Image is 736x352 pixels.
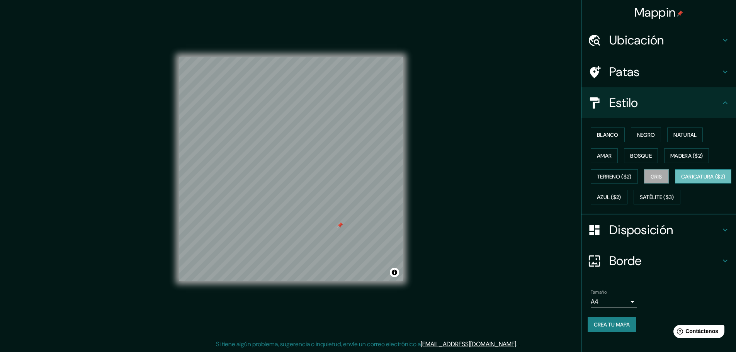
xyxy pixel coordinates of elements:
font: Ubicación [609,32,664,48]
font: Natural [673,131,697,138]
button: Madera ($2) [664,148,709,163]
canvas: Mapa [179,57,403,281]
div: Borde [581,245,736,276]
font: Crea tu mapa [594,321,630,328]
div: Disposición [581,214,736,245]
font: Azul ($2) [597,194,621,201]
font: Mappin [634,4,676,20]
button: Natural [667,128,703,142]
button: Satélite ($3) [634,190,680,204]
div: Patas [581,56,736,87]
font: Tamaño [591,289,607,295]
button: Gris [644,169,669,184]
button: Crea tu mapa [588,317,636,332]
font: Gris [651,173,662,180]
font: Satélite ($3) [640,194,674,201]
font: Madera ($2) [670,152,703,159]
font: Blanco [597,131,619,138]
font: . [518,340,520,348]
font: Borde [609,253,642,269]
font: Negro [637,131,655,138]
font: Caricatura ($2) [681,173,726,180]
button: Negro [631,128,661,142]
button: Amar [591,148,618,163]
font: A4 [591,298,598,306]
img: pin-icon.png [677,10,683,17]
div: A4 [591,296,637,308]
font: Si tiene algún problema, sugerencia o inquietud, envíe un correo electrónico a [216,340,421,348]
font: Patas [609,64,640,80]
font: Terreno ($2) [597,173,632,180]
div: Estilo [581,87,736,118]
font: Estilo [609,95,638,111]
font: Disposición [609,222,673,238]
iframe: Lanzador de widgets de ayuda [667,322,728,343]
a: [EMAIL_ADDRESS][DOMAIN_NAME] [421,340,516,348]
font: . [517,340,518,348]
button: Caricatura ($2) [675,169,732,184]
button: Terreno ($2) [591,169,638,184]
button: Azul ($2) [591,190,627,204]
button: Activar o desactivar atribución [390,268,399,277]
button: Blanco [591,128,625,142]
div: Ubicación [581,25,736,56]
button: Bosque [624,148,658,163]
font: Amar [597,152,612,159]
font: Bosque [630,152,652,159]
font: . [516,340,517,348]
